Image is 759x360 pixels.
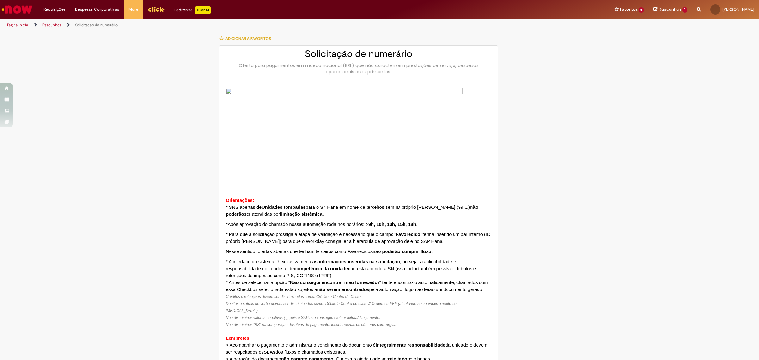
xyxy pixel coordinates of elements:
strong: competência da unidade [294,266,348,271]
span: Não discriminar valores negativos (-), pois o SAP não consegue efetuar leitura/ lançamento. [226,315,380,320]
a: Solicitação de numerário [75,22,118,28]
strong: limitação sistêmica. [280,212,324,217]
span: * Antes de selecionar a opção “ ” tente encontrá-lo automaticamente, chamados com essa Checkbox s... [226,280,488,292]
span: > [366,222,368,227]
span: Favoritos [620,6,638,13]
button: Adicionar a Favoritos [219,32,275,45]
img: sys_attachment.do [226,88,463,184]
strong: não serem encontrados [317,287,369,292]
span: > Acompanhar o pagamento e administrar o vencimento do documento é da unidade e devem ser respeit... [226,343,487,355]
span: *Após aprovação do chamado nossa automação roda nos horários: [226,222,420,227]
span: Lembretes: [226,336,251,341]
strong: SLAs [264,350,275,355]
a: Página inicial [7,22,29,28]
span: Nesse sentido, ofertas abertas que tenham terceiros como Favorecidos [226,249,433,254]
strong: Unidades tombadas [262,205,305,210]
span: Orientações: [226,198,254,203]
ul: Trilhas de página [5,19,501,31]
span: Adicionar a Favoritos [225,36,271,41]
span: More [128,6,138,13]
span: Despesas Corporativas [75,6,119,13]
span: Créditos e retenções devem ser discriminados como: Crédito > Centro de Custo [226,295,361,299]
strong: integralmente responsabilidade [376,343,446,348]
span: Não discriminar “RS” na composição dos itens de pagamento, inserir apenas os números com virgula. [226,322,398,327]
strong: Não consegui encontrar meu fornecedor [290,280,379,285]
span: * A interface do sistema lê exclusivamente , ou seja, a aplicabilidade e responsabilidade dos dad... [226,259,476,278]
a: Rascunhos [653,7,687,13]
span: Débitos e saídas de verba devem ser discriminados como: Débito > Centro de custo // Ordem ou PEP ... [226,301,457,313]
span: Requisições [43,6,65,13]
span: 9h, 10h, 13h, 15h, 18h. [368,222,417,227]
img: click_logo_yellow_360x200.png [148,4,165,14]
strong: as informações inseridas na solicitação [312,259,400,264]
div: Padroniza [174,6,211,14]
span: * SNS abertas de para o S4 Hana em nome de terceiros sem ID próprio [PERSON_NAME] (99....) ser at... [226,205,478,217]
img: ServiceNow [1,3,33,16]
strong: "Favorecido" [393,232,423,237]
h2: Solicitação de numerário [226,49,491,59]
span: [PERSON_NAME] [722,7,754,12]
strong: não poderão cumprir fluxo. [373,249,433,254]
span: 1 [682,7,687,13]
a: Rascunhos [42,22,61,28]
span: * Para que a solicitação prossiga a etapa de Validação é necessário que o campo tenha inserido um... [226,232,491,244]
strong: não poderão [226,205,478,217]
span: 5 [639,7,644,13]
p: +GenAi [195,6,211,14]
span: Rascunhos [659,6,682,12]
div: Oferta para pagamentos em moeda nacional (BRL) que não caracterizem prestações de serviço, despes... [226,62,491,75]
